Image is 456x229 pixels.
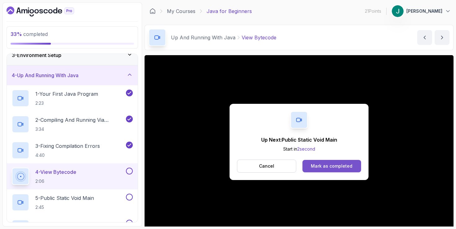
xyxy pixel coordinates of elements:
[35,142,100,150] p: 3 - Fixing Compilation Errors
[12,90,133,107] button: 1-Your First Java Program2:23
[237,160,296,173] button: Cancel
[35,220,102,228] p: 6 - Understanding Java Code
[35,204,94,210] p: 2:45
[12,72,78,79] h3: 4 - Up And Running With Java
[7,45,138,65] button: 3-Environment Setup
[11,31,48,37] span: completed
[302,160,361,172] button: Mark as completed
[12,51,61,59] h3: 3 - Environment Setup
[207,7,252,15] p: Java for Beginners
[311,163,352,169] div: Mark as completed
[35,100,98,106] p: 2:23
[261,146,337,152] p: Start in
[35,116,125,124] p: 2 - Compiling And Running Via Terminal
[171,34,235,41] p: Up And Running With Java
[365,8,381,14] p: 21 Points
[259,163,274,169] p: Cancel
[35,152,100,158] p: 4:40
[12,142,133,159] button: 3-Fixing Compilation Errors4:40
[11,31,22,37] span: 33 %
[12,116,133,133] button: 2-Compiling And Running Via Terminal3:34
[7,65,138,85] button: 4-Up And Running With Java
[7,7,88,16] a: Dashboard
[435,30,449,45] button: next content
[35,194,94,202] p: 5 - Public Static Void Main
[35,178,76,184] p: 2:06
[35,90,98,98] p: 1 - Your First Java Program
[297,146,315,152] span: 2 second
[35,168,76,176] p: 4 - View Bytecode
[145,55,454,229] iframe: 5 - View ByteCode
[35,126,125,132] p: 3:34
[242,34,276,41] p: View Bytecode
[392,5,404,17] img: user profile image
[12,194,133,211] button: 5-Public Static Void Main2:45
[12,168,133,185] button: 4-View Bytecode2:06
[391,5,451,17] button: user profile image[PERSON_NAME]
[150,8,156,14] a: Dashboard
[417,30,432,45] button: previous content
[406,8,442,14] p: [PERSON_NAME]
[167,7,195,15] a: My Courses
[261,136,337,143] p: Up Next: Public Static Void Main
